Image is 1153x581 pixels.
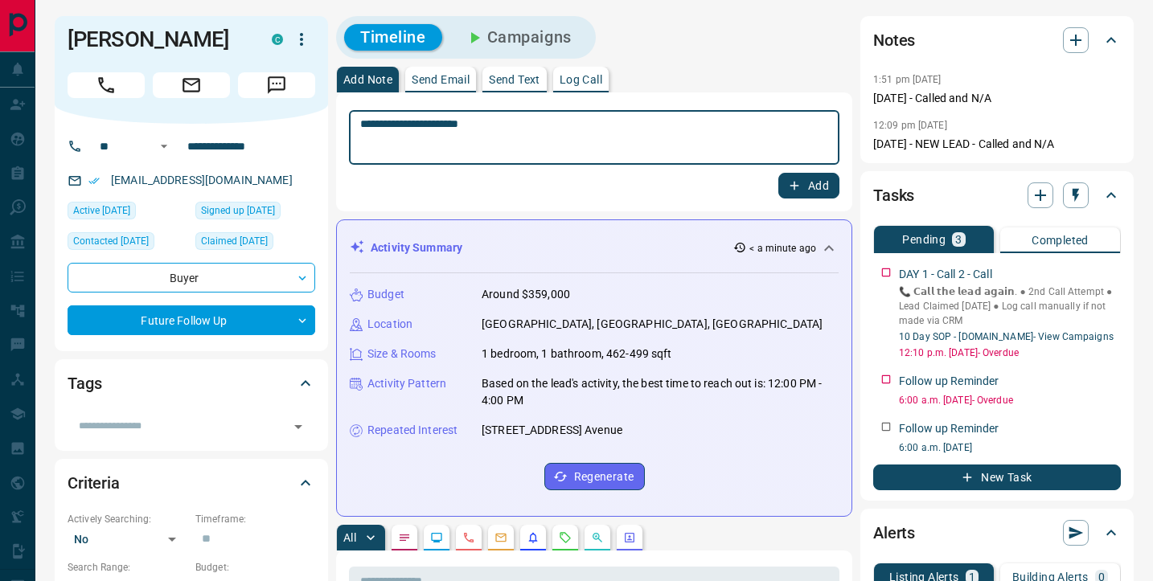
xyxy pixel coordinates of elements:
[749,241,816,256] p: < a minute ago
[68,526,187,552] div: No
[371,239,462,256] p: Activity Summary
[902,234,946,245] p: Pending
[68,370,101,396] h2: Tags
[899,284,1121,328] p: 📞 𝗖𝗮𝗹𝗹 𝘁𝗵𝗲 𝗹𝗲𝗮𝗱 𝗮𝗴𝗮𝗶𝗻. ● 2nd Call Attempt ● Lead Claimed [DATE] ‎● Log call manually if not made ...
[201,233,268,249] span: Claimed [DATE]
[343,74,392,85] p: Add Note
[482,422,622,439] p: [STREET_ADDRESS] Avenue
[873,176,1121,215] div: Tasks
[73,203,130,219] span: Active [DATE]
[494,531,507,544] svg: Emails
[591,531,604,544] svg: Opportunities
[899,266,992,283] p: DAY 1 - Call 2 - Call
[154,137,174,156] button: Open
[195,560,315,575] p: Budget:
[68,560,187,575] p: Search Range:
[482,286,570,303] p: Around $359,000
[462,531,475,544] svg: Calls
[430,531,443,544] svg: Lead Browsing Activity
[873,21,1121,59] div: Notes
[88,175,100,186] svg: Email Verified
[873,136,1121,153] p: [DATE] - NEW LEAD - Called and N/A
[873,520,915,546] h2: Alerts
[482,346,672,362] p: 1 bedroom, 1 bathroom, 462-499 sqft
[482,375,839,409] p: Based on the lead's activity, the best time to reach out is: 12:00 PM - 4:00 PM
[111,174,293,186] a: [EMAIL_ADDRESS][DOMAIN_NAME]
[899,346,1121,360] p: 12:10 p.m. [DATE] - Overdue
[68,202,187,224] div: Mon Aug 11 2025
[873,182,914,208] h2: Tasks
[68,470,120,496] h2: Criteria
[367,286,404,303] p: Budget
[68,232,187,255] div: Sat Aug 09 2025
[873,27,915,53] h2: Notes
[68,305,315,335] div: Future Follow Up
[68,263,315,293] div: Buyer
[195,232,315,255] div: Sat Aug 09 2025
[238,72,315,98] span: Message
[560,74,602,85] p: Log Call
[873,90,1121,107] p: [DATE] - Called and N/A
[899,420,999,437] p: Follow up Reminder
[873,74,942,85] p: 1:51 pm [DATE]
[153,72,230,98] span: Email
[343,532,356,543] p: All
[873,120,947,131] p: 12:09 pm [DATE]
[623,531,636,544] svg: Agent Actions
[778,173,839,198] button: Add
[287,415,310,438] button: Open
[367,346,437,362] p: Size & Rooms
[68,364,315,403] div: Tags
[195,202,315,224] div: Sat Aug 09 2025
[899,373,999,390] p: Follow up Reminder
[412,74,470,85] p: Send Email
[367,316,412,333] p: Location
[873,513,1121,552] div: Alerts
[195,512,315,526] p: Timeframe:
[68,512,187,526] p: Actively Searching:
[873,464,1121,490] button: New Task
[449,24,588,51] button: Campaigns
[482,316,823,333] p: [GEOGRAPHIC_DATA], [GEOGRAPHIC_DATA], [GEOGRAPHIC_DATA]
[1032,235,1089,246] p: Completed
[527,531,540,544] svg: Listing Alerts
[559,531,572,544] svg: Requests
[367,375,446,392] p: Activity Pattern
[344,24,442,51] button: Timeline
[367,422,458,439] p: Repeated Interest
[398,531,411,544] svg: Notes
[73,233,149,249] span: Contacted [DATE]
[899,440,1121,455] p: 6:00 a.m. [DATE]
[68,72,145,98] span: Call
[350,233,839,263] div: Activity Summary< a minute ago
[68,27,248,52] h1: [PERSON_NAME]
[201,203,275,219] span: Signed up [DATE]
[899,393,1121,407] p: 6:00 a.m. [DATE] - Overdue
[955,234,962,245] p: 3
[899,331,1114,342] a: 10 Day SOP - [DOMAIN_NAME]- View Campaigns
[68,464,315,502] div: Criteria
[489,74,540,85] p: Send Text
[272,34,283,45] div: condos.ca
[544,463,645,490] button: Regenerate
